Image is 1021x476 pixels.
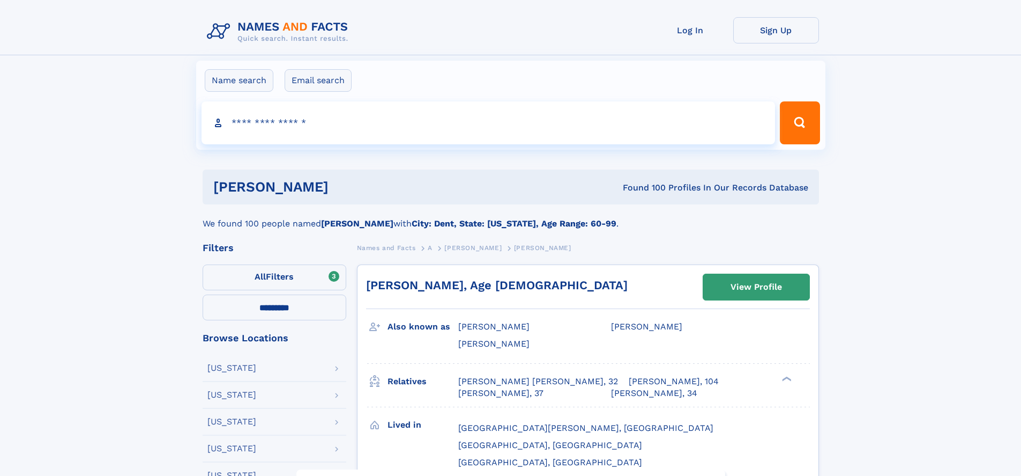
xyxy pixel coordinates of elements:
h3: Lived in [387,416,458,434]
div: ❯ [779,375,792,382]
button: Search Button [780,101,819,144]
span: [GEOGRAPHIC_DATA], [GEOGRAPHIC_DATA] [458,457,642,467]
a: [PERSON_NAME] [444,241,502,254]
div: [US_STATE] [207,418,256,426]
a: Names and Facts [357,241,416,254]
a: Log In [647,17,733,43]
div: We found 100 people named with . [203,204,819,230]
input: search input [202,101,776,144]
span: [PERSON_NAME] [611,321,682,332]
div: [US_STATE] [207,364,256,372]
label: Name search [205,69,273,92]
div: View Profile [731,275,782,299]
a: [PERSON_NAME], 34 [611,387,697,399]
img: Logo Names and Facts [203,17,357,46]
span: [GEOGRAPHIC_DATA][PERSON_NAME], [GEOGRAPHIC_DATA] [458,423,713,433]
div: Browse Locations [203,333,346,343]
a: [PERSON_NAME], 37 [458,387,543,399]
a: Sign Up [733,17,819,43]
div: [US_STATE] [207,444,256,453]
span: [PERSON_NAME] [514,244,571,252]
b: City: Dent, State: [US_STATE], Age Range: 60-99 [412,218,616,229]
span: [PERSON_NAME] [458,321,530,332]
span: All [255,272,266,282]
h3: Relatives [387,372,458,391]
b: [PERSON_NAME] [321,218,393,229]
span: [PERSON_NAME] [458,339,530,349]
span: [PERSON_NAME] [444,244,502,252]
div: [US_STATE] [207,391,256,399]
a: A [428,241,433,254]
a: View Profile [703,274,809,300]
div: Found 100 Profiles In Our Records Database [475,182,808,194]
span: A [428,244,433,252]
a: [PERSON_NAME] [PERSON_NAME], 32 [458,376,618,387]
h3: Also known as [387,318,458,336]
span: [GEOGRAPHIC_DATA], [GEOGRAPHIC_DATA] [458,440,642,450]
a: [PERSON_NAME], Age [DEMOGRAPHIC_DATA] [366,279,628,292]
div: Filters [203,243,346,253]
h1: [PERSON_NAME] [213,180,476,194]
a: [PERSON_NAME], 104 [629,376,719,387]
label: Email search [285,69,352,92]
label: Filters [203,265,346,290]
